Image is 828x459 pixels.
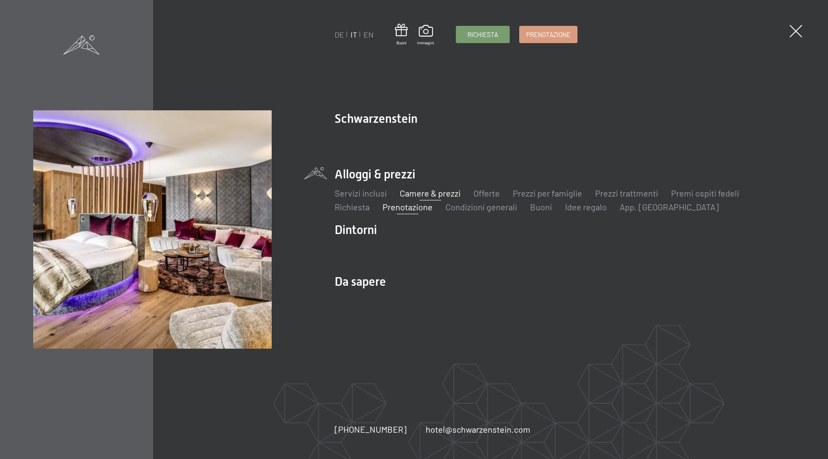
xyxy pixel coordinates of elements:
[395,40,408,46] span: Buoni
[417,25,434,46] a: Immagini
[417,40,434,46] span: Immagini
[335,424,407,434] span: [PHONE_NUMBER]
[351,30,357,39] a: IT
[383,202,433,212] a: Prenotazione
[620,202,719,212] a: App. [GEOGRAPHIC_DATA]
[335,202,370,212] a: Richiesta
[445,202,517,212] a: Condizioni generali
[33,110,272,349] img: Vacanze in Trentino Alto Adige all'Hotel Schwarzenstein
[595,188,658,198] a: Prezzi trattmenti
[395,24,408,46] a: Buoni
[364,30,373,39] a: EN
[671,188,739,198] a: Premi ospiti fedeli
[526,30,571,39] span: Prenotazione
[456,26,509,43] a: Richiesta
[474,188,500,198] a: Offerte
[565,202,607,212] a: Idee regalo
[335,30,344,39] a: DE
[467,30,498,39] span: Richiesta
[530,202,552,212] a: Buoni
[520,26,577,43] a: Prenotazione
[335,188,387,198] a: Servizi inclusi
[513,188,582,198] a: Prezzi per famiglie
[426,423,530,435] a: hotel@schwarzenstein.com
[335,423,407,435] a: [PHONE_NUMBER]
[400,188,461,198] a: Camere & prezzi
